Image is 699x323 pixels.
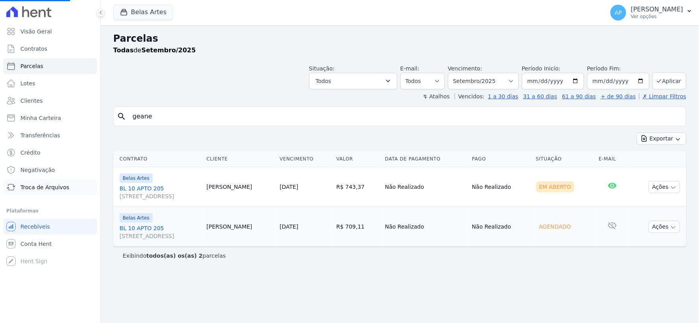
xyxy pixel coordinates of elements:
i: search [117,112,126,121]
th: Contrato [113,151,203,167]
span: Lotes [20,79,35,87]
a: 31 a 60 dias [523,93,557,100]
div: Em Aberto [536,181,575,192]
p: Ver opções [631,13,683,20]
label: Vencidos: [455,93,485,100]
button: Aplicar [653,72,686,89]
button: Exportar [637,133,686,145]
span: Parcelas [20,62,43,70]
a: Lotes [3,76,97,91]
button: Belas Artes [113,5,173,20]
a: BL 10 APTO 205[STREET_ADDRESS] [120,185,200,200]
a: Transferências [3,127,97,143]
span: Minha Carteira [20,114,61,122]
a: [DATE] [280,223,298,230]
div: Plataformas [6,206,94,216]
p: de [113,46,196,55]
span: Crédito [20,149,41,157]
span: Visão Geral [20,28,52,35]
th: Cliente [203,151,277,167]
a: ✗ Limpar Filtros [639,93,686,100]
span: Negativação [20,166,55,174]
a: Parcelas [3,58,97,74]
td: Não Realizado [382,207,469,247]
span: Transferências [20,131,60,139]
a: Visão Geral [3,24,97,39]
span: Contratos [20,45,47,53]
a: Minha Carteira [3,110,97,126]
a: Clientes [3,93,97,109]
input: Buscar por nome do lote ou do cliente [128,109,683,124]
td: Não Realizado [469,207,533,247]
label: Período Fim: [587,65,649,73]
td: [PERSON_NAME] [203,167,277,207]
span: Belas Artes [120,213,153,223]
label: Situação: [309,65,335,72]
span: Todos [316,76,331,86]
th: Vencimento [277,151,333,167]
p: [PERSON_NAME] [631,6,683,13]
a: Conta Hent [3,236,97,252]
td: Não Realizado [382,167,469,207]
strong: Todas [113,46,134,54]
th: Pago [469,151,533,167]
h2: Parcelas [113,31,686,46]
button: Ações [649,181,680,193]
td: R$ 709,11 [333,207,382,247]
span: Conta Hent [20,240,52,248]
a: [DATE] [280,184,298,190]
th: Valor [333,151,382,167]
b: todos(as) os(as) 2 [146,253,203,259]
a: 61 a 90 dias [562,93,596,100]
th: E-mail [596,151,629,167]
label: ↯ Atalhos [423,93,450,100]
a: Recebíveis [3,219,97,234]
span: Recebíveis [20,223,50,231]
span: [STREET_ADDRESS] [120,232,200,240]
label: Período Inicío: [522,65,561,72]
a: Troca de Arquivos [3,179,97,195]
div: Agendado [536,221,574,232]
label: Vencimento: [448,65,482,72]
td: R$ 743,37 [333,167,382,207]
th: Data de Pagamento [382,151,469,167]
label: E-mail: [400,65,420,72]
a: 1 a 30 dias [488,93,518,100]
span: [STREET_ADDRESS] [120,192,200,200]
span: Clientes [20,97,42,105]
p: Exibindo parcelas [123,252,226,260]
strong: Setembro/2025 [142,46,196,54]
th: Situação [533,151,596,167]
td: [PERSON_NAME] [203,207,277,247]
a: Contratos [3,41,97,57]
a: Negativação [3,162,97,178]
button: AP [PERSON_NAME] Ver opções [604,2,699,24]
button: Ações [649,221,680,233]
span: Belas Artes [120,173,153,183]
a: + de 90 dias [601,93,636,100]
button: Todos [309,73,397,89]
a: BL 10 APTO 205[STREET_ADDRESS] [120,224,200,240]
span: Troca de Arquivos [20,183,69,191]
span: AP [615,10,622,15]
a: Crédito [3,145,97,161]
td: Não Realizado [469,167,533,207]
